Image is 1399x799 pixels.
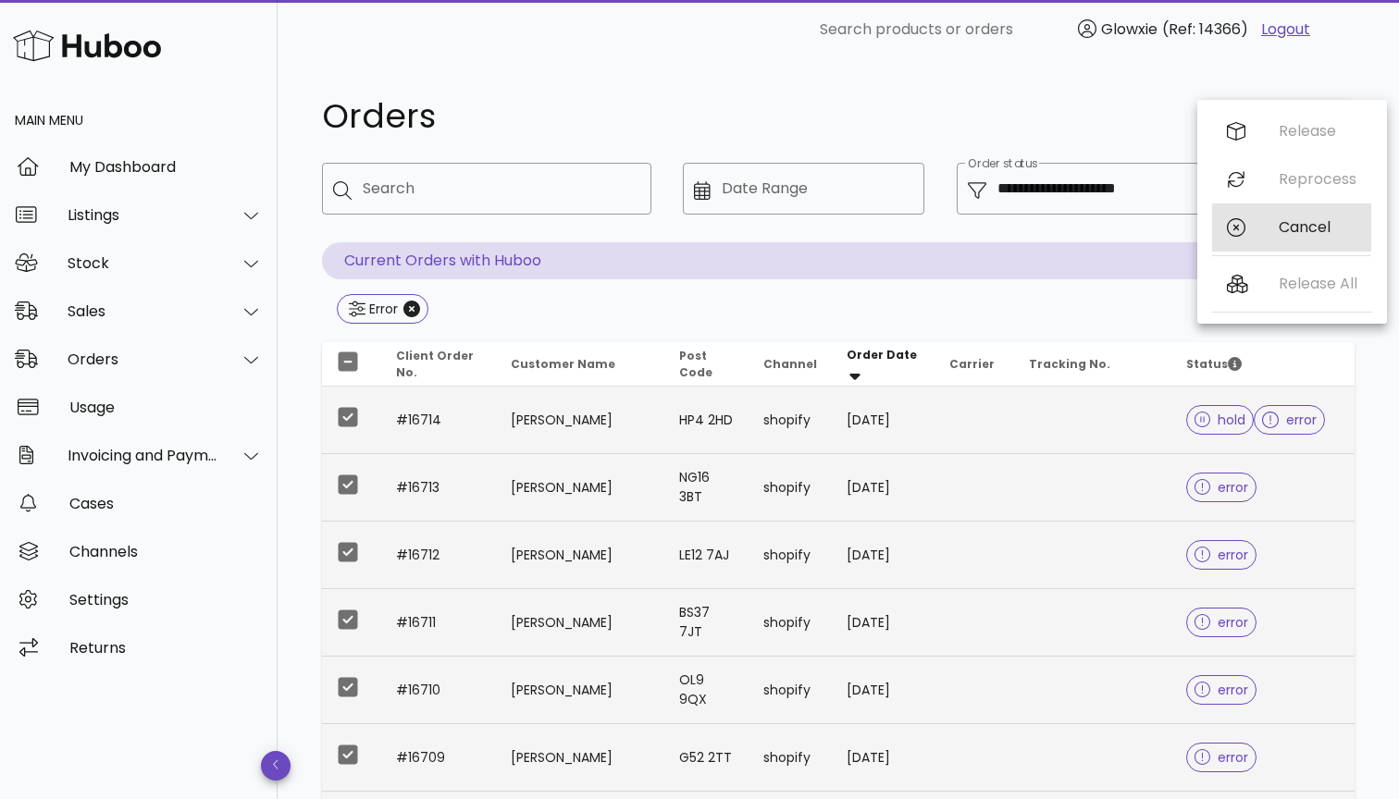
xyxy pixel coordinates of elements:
th: Client Order No. [381,342,496,387]
span: Post Code [679,348,712,380]
span: Glowxie [1101,18,1158,40]
td: [DATE] [832,387,935,454]
div: Invoicing and Payments [68,447,218,464]
td: shopify [749,589,832,657]
label: Order status [968,157,1037,171]
span: Channel [763,356,817,372]
th: Channel [749,342,832,387]
td: [DATE] [832,657,935,724]
div: Returns [69,639,263,657]
div: Settings [69,591,263,608]
img: Huboo Logo [13,26,161,66]
div: Cancel [1279,218,1356,236]
div: Sales [68,302,218,320]
td: shopify [749,387,832,454]
td: #16714 [381,387,496,454]
td: [DATE] [832,522,935,589]
span: error [1195,481,1249,494]
td: shopify [749,454,832,522]
span: error [1195,548,1249,561]
td: [PERSON_NAME] [496,387,665,454]
td: [DATE] [832,454,935,522]
td: LE12 7AJ [664,522,749,589]
div: Stock [68,254,218,272]
td: BS37 7JT [664,589,749,657]
td: #16709 [381,724,496,792]
div: Listings [68,206,218,224]
div: Orders [68,350,218,368]
span: Status [1186,356,1242,372]
td: OL9 9QX [664,657,749,724]
button: Close [403,301,420,317]
div: Cases [69,495,263,512]
td: [PERSON_NAME] [496,522,665,589]
span: error [1195,683,1249,696]
p: Current Orders with Huboo [322,242,1355,279]
td: #16712 [381,522,496,589]
span: error [1262,413,1317,426]
div: Channels [69,543,263,560]
td: [DATE] [832,589,935,657]
th: Tracking No. [1014,342,1171,387]
span: Tracking No. [1029,356,1110,372]
th: Customer Name [496,342,665,387]
span: Order Date [847,347,917,363]
span: Customer Name [511,356,615,372]
div: Usage [69,399,263,416]
td: [PERSON_NAME] [496,657,665,724]
td: #16710 [381,657,496,724]
td: HP4 2HD [664,387,749,454]
h1: Orders [322,100,1179,133]
td: [DATE] [832,724,935,792]
td: shopify [749,724,832,792]
a: Logout [1261,18,1310,41]
span: error [1195,751,1249,764]
td: [PERSON_NAME] [496,589,665,657]
td: #16713 [381,454,496,522]
td: G52 2TT [664,724,749,792]
td: NG16 3BT [664,454,749,522]
td: [PERSON_NAME] [496,454,665,522]
th: Status [1171,342,1355,387]
div: Error [365,300,398,318]
td: [PERSON_NAME] [496,724,665,792]
th: Carrier [935,342,1014,387]
td: #16711 [381,589,496,657]
th: Post Code [664,342,749,387]
div: My Dashboard [69,158,263,176]
span: Carrier [949,356,995,372]
td: shopify [749,657,832,724]
span: Client Order No. [396,348,474,380]
span: (Ref: 14366) [1162,18,1248,40]
span: error [1195,616,1249,629]
td: shopify [749,522,832,589]
span: hold [1195,413,1246,426]
th: Order Date: Sorted descending. Activate to remove sorting. [832,342,935,387]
